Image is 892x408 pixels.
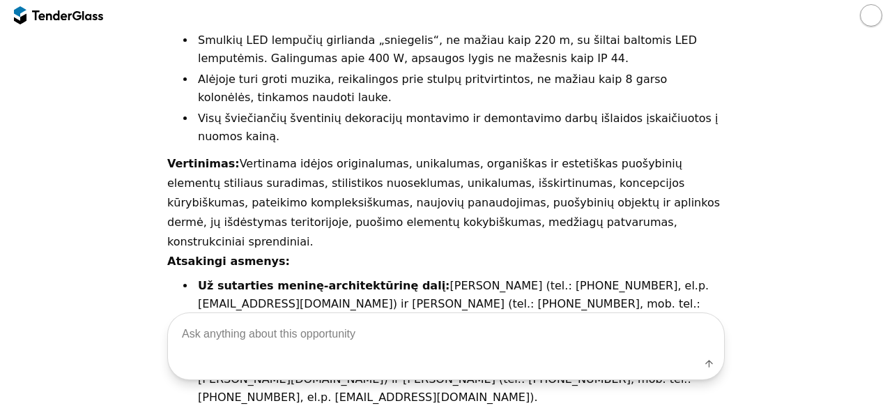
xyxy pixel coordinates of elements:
[167,154,725,252] p: Vertinama idėjos originalumas, unikalumas, organiškas ir estetiškas puošybinių elementų stiliaus ...
[167,255,290,268] strong: Atsakingi asmenys:
[195,109,725,146] li: Visų šviečiančių šventinių dekoracijų montavimo ir demontavimo darbų išlaidos įskaičiuotos į nuom...
[195,70,725,107] li: Alėjoje turi groti muzika, reikalingos prie stulpų pritvirtintos, ne mažiau kaip 8 garso kolonėlė...
[167,157,240,170] strong: Vertinimas:
[195,31,725,68] li: Smulkių LED lempučių girlianda „sniegelis“, ne mažiau kaip 220 m, su šiltai baltomis LED lemputėm...
[195,277,725,331] li: [PERSON_NAME] (tel.: [PHONE_NUMBER], el.p. [EMAIL_ADDRESS][DOMAIN_NAME]) ir [PERSON_NAME] (tel.: ...
[198,279,450,292] strong: Už sutarties meninę-architektūrinę dalį:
